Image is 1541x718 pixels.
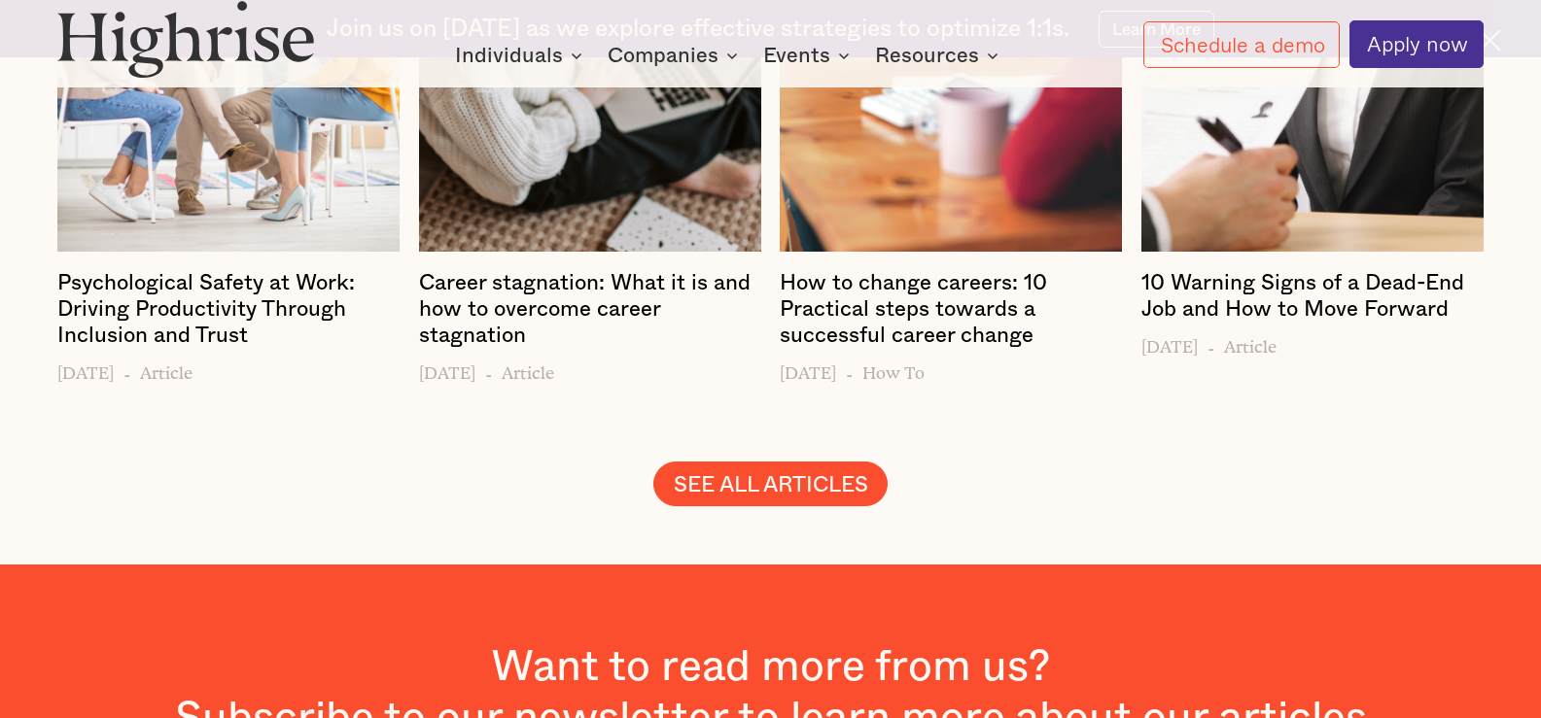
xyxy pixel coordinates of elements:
div: Resources [875,44,979,67]
h6: - [123,357,130,383]
div: Events [763,44,830,67]
div: Companies [608,44,718,67]
div: Individuals [455,44,588,67]
h4: 10 Warning Signs of a Dead-End Job and How to Move Forward [1141,270,1484,323]
h5: Article [1224,330,1277,357]
h4: Career stagnation: What it is and how to overcome career stagnation [419,270,761,348]
div: Individuals [455,44,563,67]
h5: How To [862,357,925,383]
h6: - [846,357,853,383]
div: Companies [608,44,744,67]
a: Apply now [1349,20,1483,67]
h4: Psychological Safety at Work: Driving Productivity Through Inclusion and Trust [57,270,400,348]
h5: [DATE] [1141,330,1198,357]
h5: Article [140,357,193,383]
a: Schedule a demo [1143,21,1340,68]
a: SEE ALL ARTICLES [653,462,889,506]
h5: [DATE] [57,357,114,383]
h6: - [485,357,492,383]
h5: [DATE] [419,357,475,383]
h4: How to change careers: 10 Practical steps towards a successful career change [780,270,1122,348]
div: Events [763,44,856,67]
h6: - [1208,330,1214,357]
h5: Article [502,357,554,383]
div: Resources [875,44,1004,67]
h5: [DATE] [780,357,836,383]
